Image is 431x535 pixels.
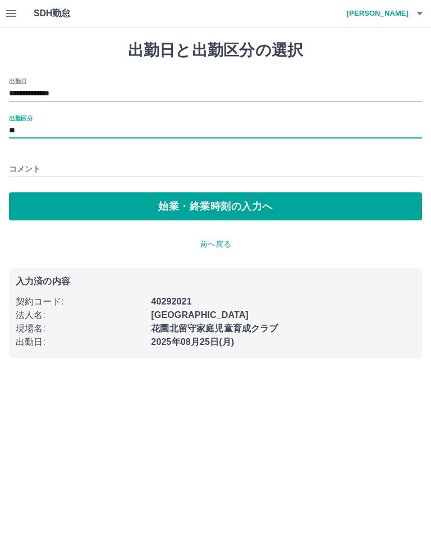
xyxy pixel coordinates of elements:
[9,41,422,60] h1: 出勤日と出勤区分の選択
[16,322,144,335] p: 現場名 :
[16,335,144,349] p: 出勤日 :
[151,297,191,306] b: 40292021
[16,295,144,308] p: 契約コード :
[151,324,278,333] b: 花園北留守家庭児童育成クラブ
[9,114,33,122] label: 出勤区分
[9,238,422,250] p: 前へ戻る
[16,277,415,286] p: 入力済の内容
[151,337,234,347] b: 2025年08月25日(月)
[9,192,422,220] button: 始業・終業時刻の入力へ
[9,77,27,85] label: 出勤日
[151,310,249,320] b: [GEOGRAPHIC_DATA]
[16,308,144,322] p: 法人名 :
